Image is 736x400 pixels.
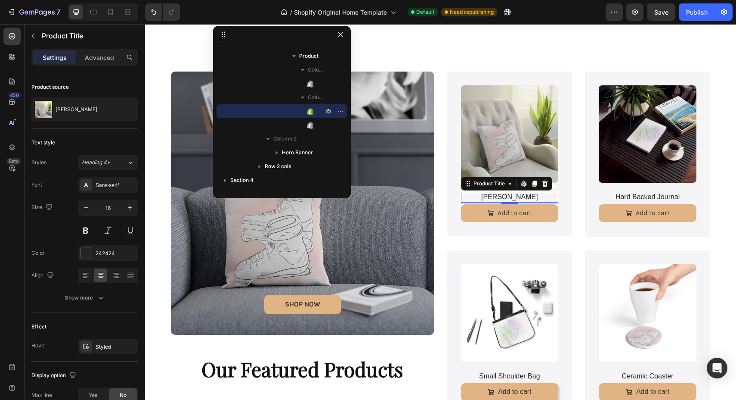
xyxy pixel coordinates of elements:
span: Column 2 [273,134,297,143]
h1: Ceramic Coaster [454,347,551,358]
div: 450 [8,92,21,99]
a: Hard Backed Journal [454,61,551,159]
div: Font [31,181,42,189]
div: Open Intercom Messenger [707,358,727,378]
div: Sans-serif [96,181,136,189]
span: Row 2 cols [265,162,291,171]
span: Product [299,52,319,60]
div: Size [31,202,54,213]
div: Add to cart [491,183,525,195]
div: Styles [31,159,46,166]
span: / [290,8,292,17]
a: Boho Cushion [316,61,414,159]
div: Publish [686,8,708,17]
span: No [120,391,127,399]
div: Add to cart [353,362,386,374]
span: Shopify Original Home Template [294,8,387,17]
div: Add to cart [491,362,524,374]
div: Color [31,249,45,257]
div: Product Title [327,156,362,163]
span: Column 2 [308,93,325,102]
button: Add to cart [316,359,414,377]
button: 7 [3,3,64,21]
span: Heading 4* [82,159,110,166]
h1: Hard Backed Journal [454,168,551,178]
span: Hero Banner [282,148,313,157]
div: Max line [31,391,52,399]
div: 242424 [96,250,136,257]
div: Effect [31,323,46,331]
span: Need republishing [450,8,494,16]
span: Yes [89,391,97,399]
div: Styled [96,343,136,351]
p: Product Title [42,31,135,41]
div: Text style [31,139,55,147]
button: Publish [679,3,715,21]
span: Section 4 [230,176,254,184]
span: Default [416,8,434,16]
h1: [PERSON_NAME] [316,168,414,178]
div: Product source [31,83,69,91]
button: Show more [31,290,138,306]
span: Save [654,9,668,16]
h1: Small Shoulder Bag [316,347,414,358]
div: Display option [31,370,78,381]
button: Heading 4* [78,155,138,170]
p: 7 [56,7,60,17]
a: Small Shoulder Bag [316,240,414,338]
div: Hover [31,342,46,350]
button: Add to cart [454,359,551,377]
button: Add to cart [454,180,551,198]
p: Settings [43,53,67,62]
div: Add to cart [353,183,387,195]
div: Align [31,270,56,281]
p: [PERSON_NAME] [56,106,97,112]
button: Add to cart [316,180,414,198]
div: Undo/Redo [145,3,180,21]
a: Ceramic Coaster [454,240,551,338]
p: Advanced [85,53,114,62]
img: product feature img [35,101,52,118]
span: Column 1 [308,66,325,74]
div: Show more [65,294,105,302]
iframe: Design area [145,24,736,400]
button: Save [647,3,675,21]
div: Beta [6,158,21,165]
